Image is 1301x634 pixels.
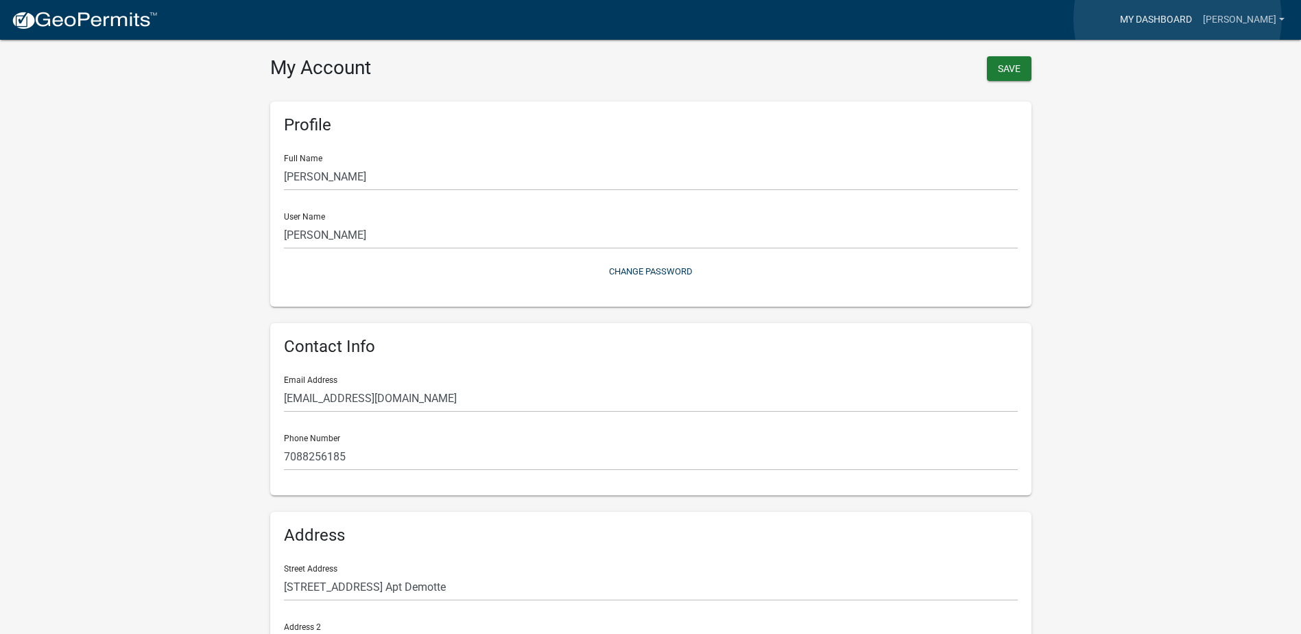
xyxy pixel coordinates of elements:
[987,56,1031,81] button: Save
[284,260,1018,283] button: Change Password
[284,115,1018,135] h6: Profile
[284,337,1018,357] h6: Contact Info
[1114,7,1197,33] a: My Dashboard
[270,56,641,80] h3: My Account
[1197,7,1290,33] a: [PERSON_NAME]
[284,526,1018,545] h6: Address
